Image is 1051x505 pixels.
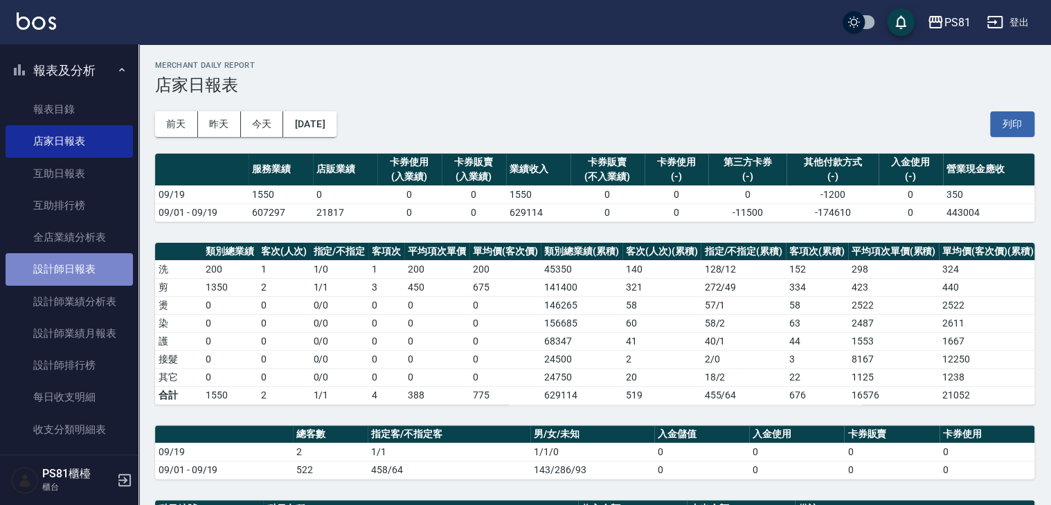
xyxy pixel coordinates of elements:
[202,314,258,332] td: 0
[844,461,939,479] td: 0
[202,296,258,314] td: 0
[749,461,844,479] td: 0
[309,260,368,278] td: 1 / 0
[506,185,571,203] td: 1550
[708,203,787,221] td: -11500
[368,350,404,368] td: 0
[749,425,844,443] th: 入金使用
[404,368,469,386] td: 0
[442,203,506,221] td: 0
[404,243,469,261] th: 平均項次單價
[258,332,310,350] td: 0
[445,169,503,184] div: (入業績)
[786,296,848,314] td: 58
[469,314,541,332] td: 0
[309,296,368,314] td: 0 / 0
[848,260,940,278] td: 298
[17,12,56,30] img: Logo
[249,185,313,203] td: 1550
[445,155,503,169] div: 卡券販賣
[155,386,202,404] td: 合計
[283,111,336,137] button: [DATE]
[786,243,848,261] th: 客項次(累積)
[309,386,368,404] td: 1/1
[939,296,1036,314] td: 2522
[654,461,749,479] td: 0
[506,203,571,221] td: 629114
[155,443,293,461] td: 09/19
[241,111,284,137] button: 今天
[786,332,848,350] td: 44
[541,243,622,261] th: 類別總業績(累積)
[309,368,368,386] td: 0 / 0
[368,368,404,386] td: 0
[701,314,786,332] td: 58 / 2
[42,481,113,493] p: 櫃台
[848,278,940,296] td: 423
[571,185,645,203] td: 0
[848,350,940,368] td: 8167
[654,425,749,443] th: 入金儲值
[622,260,701,278] td: 140
[701,243,786,261] th: 指定/不指定(累積)
[879,185,943,203] td: 0
[645,203,709,221] td: 0
[848,314,940,332] td: 2487
[469,350,541,368] td: 0
[943,203,1034,221] td: 443004
[922,8,976,37] button: PS81
[887,8,915,36] button: save
[990,111,1034,137] button: 列印
[844,425,939,443] th: 卡券販賣
[622,350,701,368] td: 2
[368,296,404,314] td: 0
[202,260,258,278] td: 200
[155,461,293,479] td: 09/01 - 09/19
[571,203,645,221] td: 0
[848,386,940,404] td: 16576
[6,190,133,221] a: 互助排行榜
[541,260,622,278] td: 45350
[309,314,368,332] td: 0 / 0
[258,368,310,386] td: 0
[381,155,438,169] div: 卡券使用
[368,461,530,479] td: 458/64
[155,296,202,314] td: 燙
[943,185,1034,203] td: 350
[368,260,404,278] td: 1
[787,203,878,221] td: -174610
[155,425,1034,479] table: a dense table
[155,61,1034,70] h2: Merchant Daily Report
[879,203,943,221] td: 0
[622,314,701,332] td: 60
[377,185,442,203] td: 0
[786,386,848,404] td: 676
[530,425,654,443] th: 男/女/未知
[202,332,258,350] td: 0
[940,461,1034,479] td: 0
[258,296,310,314] td: 0
[848,243,940,261] th: 平均項次單價(累積)
[530,461,654,479] td: 143/286/93
[309,278,368,296] td: 1 / 1
[368,332,404,350] td: 0
[541,278,622,296] td: 141400
[939,260,1036,278] td: 324
[622,332,701,350] td: 41
[442,185,506,203] td: 0
[790,155,874,169] div: 其他付款方式
[701,386,786,404] td: 455/64
[249,154,313,186] th: 服務業績
[654,443,749,461] td: 0
[6,414,133,446] a: 收支分類明細表
[155,278,202,296] td: 剪
[293,443,368,461] td: 2
[6,53,133,89] button: 報表及分析
[155,154,1034,222] table: a dense table
[381,169,438,184] div: (入業績)
[469,260,541,278] td: 200
[940,443,1034,461] td: 0
[6,451,133,487] button: 客戶管理
[249,203,313,221] td: 607297
[309,332,368,350] td: 0 / 0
